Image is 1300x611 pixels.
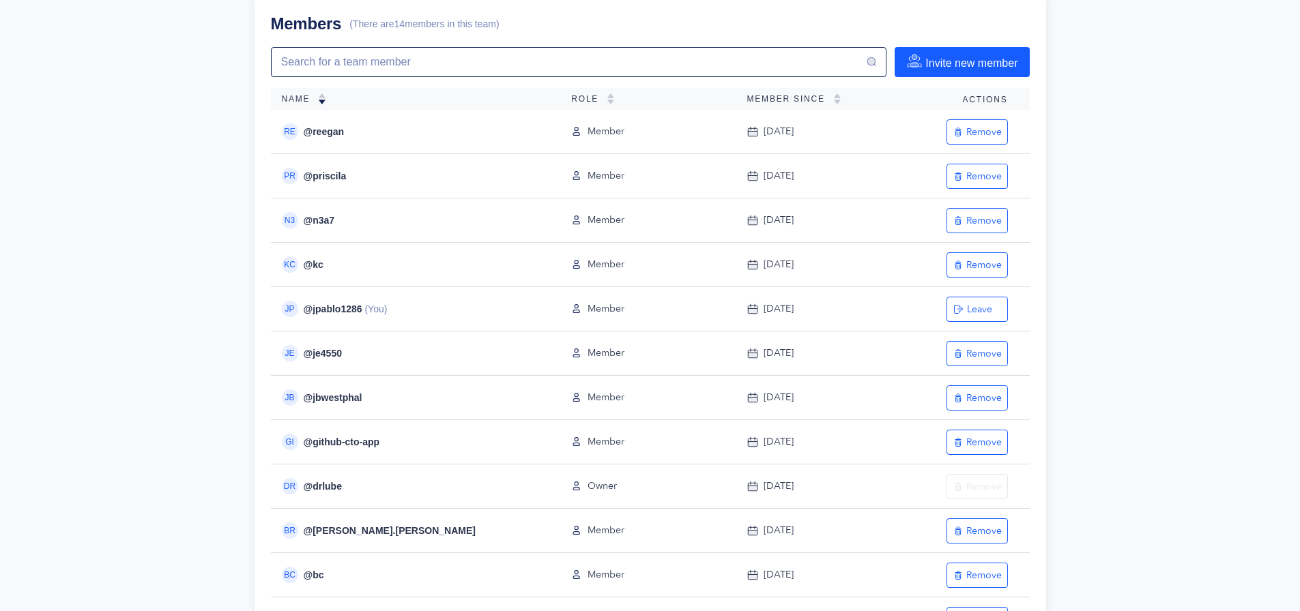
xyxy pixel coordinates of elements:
[271,256,550,273] div: @ kc
[953,170,1002,183] div: Remove
[953,391,1002,404] div: Remove
[271,389,550,406] div: @ jbwestphal
[953,569,1002,582] div: Remove
[271,212,550,228] div: @ n3a7
[271,345,550,361] div: @ je4550
[571,346,725,361] div: Member
[280,54,866,70] input: Search
[947,297,1008,322] button: Leave
[747,390,880,405] div: [DATE]
[571,94,607,104] span: Role
[890,88,1029,110] th: Actions
[947,385,1008,411] button: Remove
[747,567,880,582] div: [DATE]
[285,349,294,357] span: JE
[953,480,1002,493] div: Remove
[947,474,1008,499] button: Remove
[271,301,550,317] div: @ jpablo1286
[571,390,725,405] div: Member
[747,523,880,538] div: [DATE]
[947,341,1008,366] button: Remove
[271,478,550,494] div: @ drlube
[747,94,833,104] span: Member Since
[747,257,880,272] div: [DATE]
[284,128,295,136] span: RE
[571,567,725,582] div: Member
[833,93,841,104] img: sorting-empty.svg
[607,93,615,104] img: sorting-empty.svg
[271,567,550,583] div: @ bc
[953,125,1002,138] div: Remove
[284,482,295,490] span: DR
[285,305,294,313] span: JP
[747,434,880,449] div: [DATE]
[747,479,880,494] div: [DATE]
[284,172,295,180] span: PR
[571,213,725,228] div: Member
[571,434,725,449] div: Member
[947,252,1008,278] button: Remove
[747,346,880,361] div: [DATE]
[747,168,880,183] div: [DATE]
[571,257,725,272] div: Member
[953,303,1002,316] div: Leave
[947,119,1008,145] button: Remove
[747,301,880,316] div: [DATE]
[953,436,1002,449] div: Remove
[285,216,295,224] span: N3
[747,124,880,139] div: [DATE]
[895,47,1029,77] button: Invite new member
[285,393,294,402] span: JB
[284,260,295,269] span: KC
[362,303,388,316] span: (You)
[284,526,295,535] span: BR
[906,53,923,69] img: invite-member-icon
[349,18,499,31] span: (There are 14 members in this team)
[318,93,326,104] img: sorting-down.svg
[571,124,725,139] div: Member
[953,214,1002,227] div: Remove
[947,518,1008,543] button: Remove
[284,571,295,579] span: BC
[571,523,725,538] div: Member
[282,94,319,104] span: Name
[953,524,1002,537] div: Remove
[571,168,725,183] div: Member
[747,213,880,228] div: [DATE]
[271,522,550,539] div: @ [PERSON_NAME].[PERSON_NAME]
[271,12,342,36] h1: Members
[953,347,1002,360] div: Remove
[947,164,1008,189] button: Remove
[947,563,1008,588] button: Remove
[947,430,1008,455] button: Remove
[953,258,1002,271] div: Remove
[571,479,725,494] div: Owner
[571,301,725,316] div: Member
[271,434,550,450] div: @ github-cto-app
[285,438,294,446] span: GI
[947,208,1008,233] button: Remove
[271,123,550,140] div: @ reegan
[271,168,550,184] div: @ priscila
